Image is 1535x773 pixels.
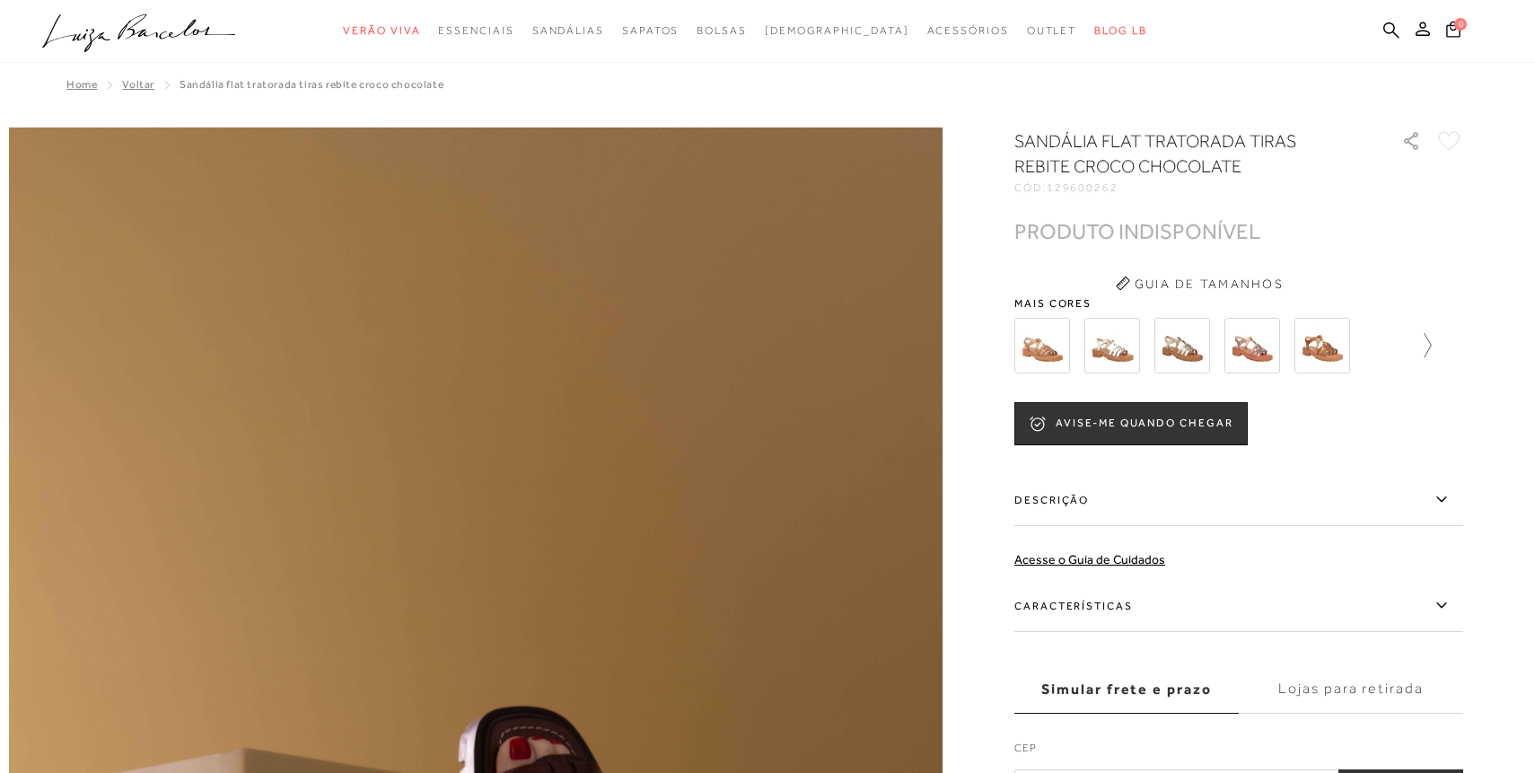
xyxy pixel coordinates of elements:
[1014,182,1373,193] div: CÓD:
[1094,14,1146,48] a: BLOG LB
[1014,318,1070,373] img: SANDÁLIA FLAT TRATORADA REBITE CENTRAL CARAMELO
[697,24,747,37] span: Bolsas
[1027,24,1077,37] span: Outlet
[1094,24,1146,37] span: BLOG LB
[927,14,1009,48] a: categoryNavScreenReaderText
[438,24,513,37] span: Essenciais
[1294,318,1350,373] img: SANDÁLIA FLAT TRATORADA TIRAS REBITE CROCO CARAMELO
[180,78,443,91] span: SANDÁLIA FLAT TRATORADA TIRAS REBITE CROCO CHOCOLATE
[1084,318,1140,373] img: SANDÁLIA FLAT TRATORADA REBITE CENTRAL OFF WHITE
[1454,18,1467,31] span: 0
[532,24,604,37] span: Sandálias
[927,24,1009,37] span: Acessórios
[122,78,154,91] a: Voltar
[1239,665,1463,714] label: Lojas para retirada
[1047,181,1118,194] span: 129600262
[1014,474,1463,526] label: Descrição
[1014,580,1463,632] label: Características
[1014,552,1165,567] a: Acesse o Guia de Cuidados
[622,24,679,37] span: Sapatos
[1224,318,1280,373] img: SANDÁLIA FLAT TRATORADA TIRAS REBITE COBRA PYTHON NATURAL
[1014,298,1463,309] span: Mais cores
[532,14,604,48] a: categoryNavScreenReaderText
[622,14,679,48] a: categoryNavScreenReaderText
[1014,740,1463,765] label: CEP
[1014,128,1351,179] h1: SANDÁLIA FLAT TRATORADA TIRAS REBITE CROCO CHOCOLATE
[1027,14,1077,48] a: categoryNavScreenReaderText
[765,24,909,37] span: [DEMOGRAPHIC_DATA]
[438,14,513,48] a: categoryNavScreenReaderText
[1014,222,1260,241] div: PRODUTO INDISPONÍVEL
[1014,665,1239,714] label: Simular frete e prazo
[1110,269,1289,298] button: Guia de Tamanhos
[1154,318,1210,373] img: SANDÁLIA FLAT TRATORADA TIRAS REBITE COBRA METALIZADA DOURADA
[1441,20,1466,44] button: 0
[765,14,909,48] a: noSubCategoriesText
[343,24,420,37] span: Verão Viva
[343,14,420,48] a: categoryNavScreenReaderText
[697,14,747,48] a: categoryNavScreenReaderText
[1014,402,1248,445] button: AVISE-ME QUANDO CHEGAR
[66,78,97,91] a: Home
